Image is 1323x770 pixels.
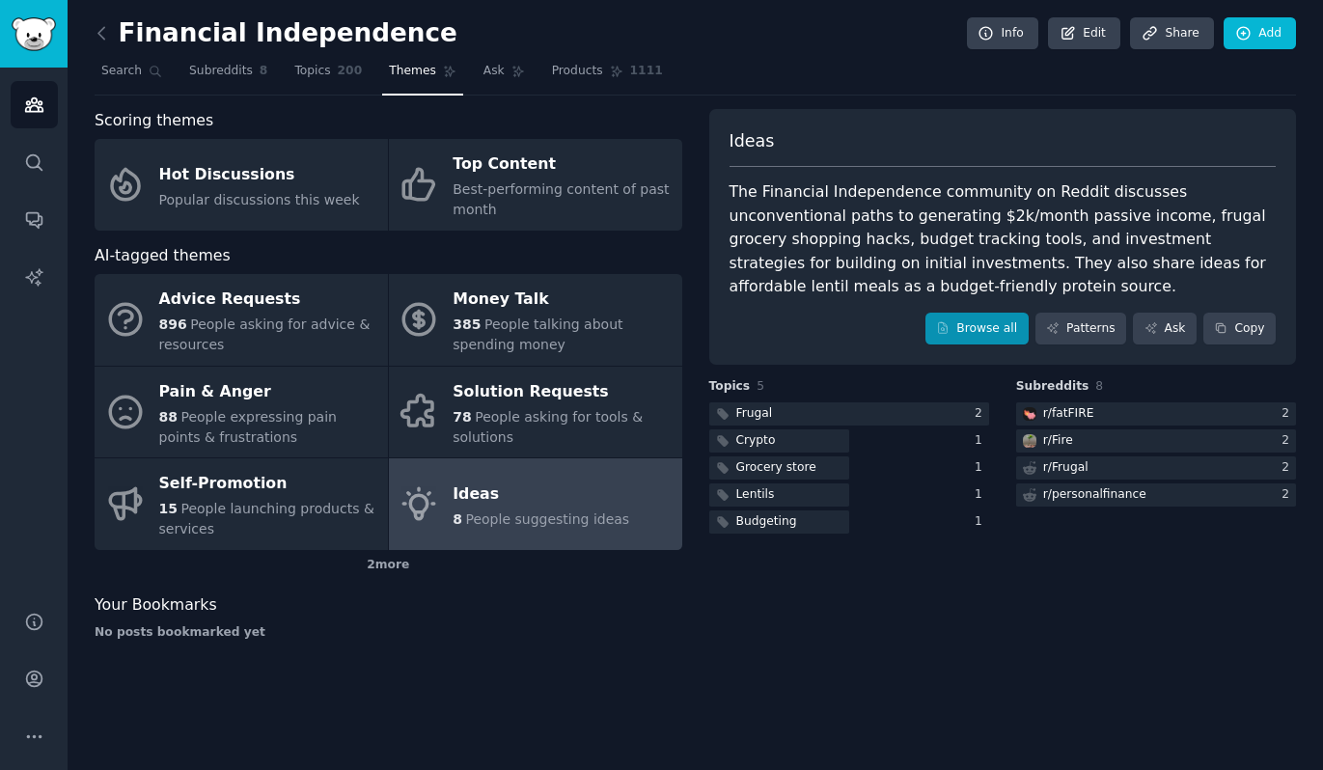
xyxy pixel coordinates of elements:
a: Firer/Fire2 [1016,429,1296,454]
div: Pain & Anger [159,376,378,407]
h2: Financial Independence [95,18,457,49]
span: Ideas [730,129,775,153]
div: r/ personalfinance [1043,486,1146,504]
span: Your Bookmarks [95,593,217,618]
span: 5 [757,379,764,393]
div: Money Talk [453,285,672,316]
a: Themes [382,56,463,96]
div: Frugal [736,405,773,423]
div: Grocery store [736,459,816,477]
div: r/ Fire [1043,432,1073,450]
a: Ask [477,56,532,96]
span: 1111 [630,63,663,80]
a: Pain & Anger88People expressing pain points & frustrations [95,367,388,458]
span: People suggesting ideas [466,511,630,527]
a: Browse all [925,313,1029,345]
a: Solution Requests78People asking for tools & solutions [389,367,682,458]
a: Info [967,17,1038,50]
a: Topics200 [288,56,369,96]
a: Hot DiscussionsPopular discussions this week [95,139,388,231]
a: r/personalfinance2 [1016,483,1296,508]
a: Top ContentBest-performing content of past month [389,139,682,231]
span: 385 [453,316,481,332]
a: Add [1224,17,1296,50]
a: Advice Requests896People asking for advice & resources [95,274,388,366]
span: People asking for tools & solutions [453,409,643,445]
a: Lentils1 [709,483,989,508]
a: Crypto1 [709,429,989,454]
div: 2 [1282,432,1296,450]
span: Ask [483,63,505,80]
div: 2 [1282,459,1296,477]
a: Subreddits8 [182,56,274,96]
span: Scoring themes [95,109,213,133]
div: r/ fatFIRE [1043,405,1094,423]
span: 88 [159,409,178,425]
div: Lentils [736,486,775,504]
span: 8 [1095,379,1103,393]
div: The Financial Independence community on Reddit discusses unconventional paths to generating $2k/m... [730,180,1277,299]
div: Advice Requests [159,285,378,316]
div: No posts bookmarked yet [95,624,682,642]
div: 1 [975,486,989,504]
span: Themes [389,63,436,80]
span: Products [552,63,603,80]
div: r/ Frugal [1043,459,1089,477]
img: Fire [1023,434,1036,448]
span: Popular discussions this week [159,192,360,207]
div: 1 [975,432,989,450]
button: Copy [1203,313,1276,345]
div: 2 [1282,486,1296,504]
span: People expressing pain points & frustrations [159,409,337,445]
div: 2 [975,405,989,423]
a: Share [1130,17,1213,50]
span: 15 [159,501,178,516]
span: Subreddits [1016,378,1089,396]
a: Budgeting1 [709,510,989,535]
div: Self-Promotion [159,469,378,500]
span: 78 [453,409,471,425]
a: Frugal2 [709,402,989,426]
span: 8 [453,511,462,527]
div: Top Content [453,150,672,180]
span: 8 [260,63,268,80]
a: Edit [1048,17,1120,50]
div: Solution Requests [453,376,672,407]
span: 896 [159,316,187,332]
span: People talking about spending money [453,316,622,352]
a: Money Talk385People talking about spending money [389,274,682,366]
div: Ideas [453,479,629,509]
div: 2 more [95,550,682,581]
span: Search [101,63,142,80]
a: Search [95,56,169,96]
span: Subreddits [189,63,253,80]
a: Self-Promotion15People launching products & services [95,458,388,550]
span: People launching products & services [159,501,374,536]
div: Crypto [736,432,776,450]
div: Budgeting [736,513,797,531]
a: fatFIREr/fatFIRE2 [1016,402,1296,426]
a: Patterns [1035,313,1126,345]
a: Ask [1133,313,1197,345]
span: Best-performing content of past month [453,181,669,217]
span: Topics [294,63,330,80]
a: r/Frugal2 [1016,456,1296,481]
div: 1 [975,459,989,477]
span: People asking for advice & resources [159,316,371,352]
span: 200 [338,63,363,80]
a: Ideas8People suggesting ideas [389,458,682,550]
div: Hot Discussions [159,159,360,190]
span: AI-tagged themes [95,244,231,268]
img: fatFIRE [1023,407,1036,421]
div: 1 [975,513,989,531]
img: GummySearch logo [12,17,56,51]
a: Grocery store1 [709,456,989,481]
span: Topics [709,378,751,396]
div: 2 [1282,405,1296,423]
a: Products1111 [545,56,670,96]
